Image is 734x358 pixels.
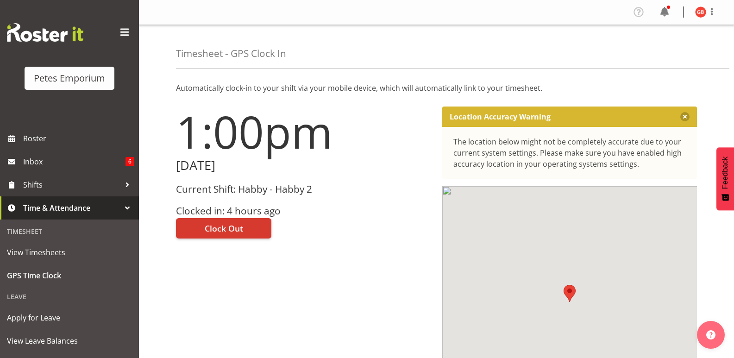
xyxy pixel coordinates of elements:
span: Clock Out [205,222,243,234]
div: Timesheet [2,222,137,241]
span: GPS Time Clock [7,269,132,283]
div: Petes Emporium [34,71,105,85]
span: 6 [125,157,134,166]
span: View Leave Balances [7,334,132,348]
h3: Clocked in: 4 hours ago [176,206,431,216]
span: Shifts [23,178,120,192]
img: gillian-byford11184.jpg [695,6,706,18]
p: Automatically clock-in to your shift via your mobile device, which will automatically link to you... [176,82,697,94]
a: View Leave Balances [2,329,137,352]
div: Leave [2,287,137,306]
a: View Timesheets [2,241,137,264]
span: Feedback [721,157,729,189]
img: Rosterit website logo [7,23,83,42]
button: Close message [680,112,690,121]
h3: Current Shift: Habby - Habby 2 [176,184,431,195]
div: The location below might not be completely accurate due to your current system settings. Please m... [453,136,686,170]
span: Time & Attendance [23,201,120,215]
button: Feedback - Show survey [716,147,734,210]
h4: Timesheet - GPS Clock In [176,48,286,59]
button: Clock Out [176,218,271,239]
span: Roster [23,132,134,145]
img: help-xxl-2.png [706,330,715,339]
h2: [DATE] [176,158,431,173]
a: Apply for Leave [2,306,137,329]
span: View Timesheets [7,245,132,259]
a: GPS Time Clock [2,264,137,287]
span: Apply for Leave [7,311,132,325]
span: Inbox [23,155,125,169]
h1: 1:00pm [176,107,431,157]
p: Location Accuracy Warning [450,112,551,121]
